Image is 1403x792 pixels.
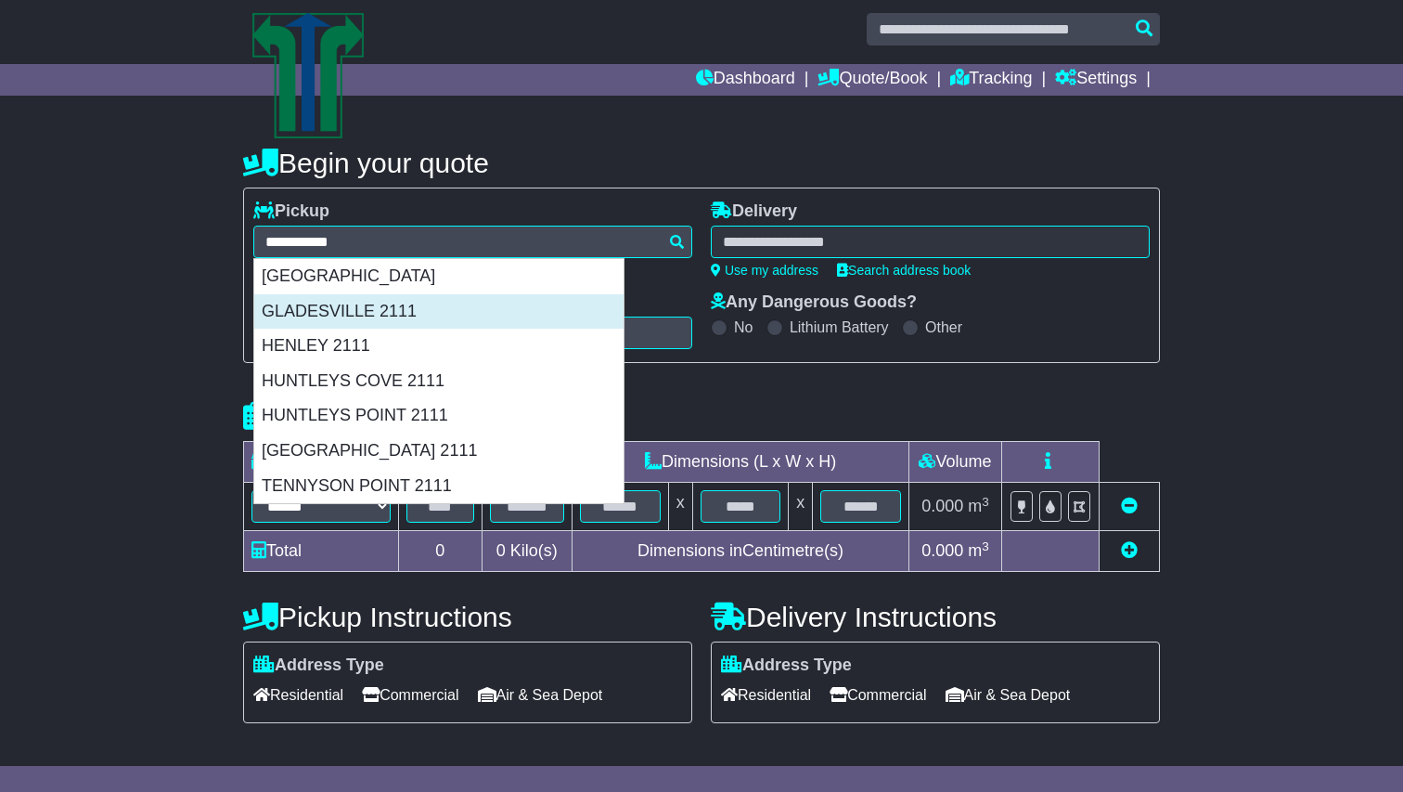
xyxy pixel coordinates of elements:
[982,539,989,553] sup: 3
[837,263,971,278] a: Search address book
[243,401,476,432] h4: Package details |
[921,497,963,515] span: 0.000
[1121,541,1138,560] a: Add new item
[399,531,483,572] td: 0
[1055,64,1137,96] a: Settings
[711,292,917,313] label: Any Dangerous Goods?
[721,656,852,676] label: Address Type
[478,681,603,709] span: Air & Sea Depot
[253,681,343,709] span: Residential
[696,64,795,96] a: Dashboard
[253,656,384,676] label: Address Type
[254,398,624,434] div: HUNTLEYS POINT 2111
[254,364,624,399] div: HUNTLEYS COVE 2111
[982,495,989,509] sup: 3
[921,541,963,560] span: 0.000
[244,531,399,572] td: Total
[482,531,573,572] td: Kilo(s)
[950,64,1032,96] a: Tracking
[711,602,1160,632] h4: Delivery Instructions
[254,259,624,294] div: [GEOGRAPHIC_DATA]
[925,318,962,336] label: Other
[573,442,909,483] td: Dimensions (L x W x H)
[734,318,753,336] label: No
[830,681,926,709] span: Commercial
[968,541,989,560] span: m
[244,442,399,483] td: Type
[253,226,692,258] typeahead: Please provide city
[711,201,797,222] label: Delivery
[362,681,458,709] span: Commercial
[254,469,624,504] div: TENNYSON POINT 2111
[908,442,1001,483] td: Volume
[243,602,692,632] h4: Pickup Instructions
[790,318,889,336] label: Lithium Battery
[254,329,624,364] div: HENLEY 2111
[254,434,624,469] div: [GEOGRAPHIC_DATA] 2111
[243,148,1160,178] h4: Begin your quote
[254,294,624,330] div: GLADESVILLE 2111
[496,541,506,560] span: 0
[668,483,692,531] td: x
[946,681,1071,709] span: Air & Sea Depot
[1121,497,1138,515] a: Remove this item
[968,497,989,515] span: m
[253,201,329,222] label: Pickup
[721,681,811,709] span: Residential
[573,531,909,572] td: Dimensions in Centimetre(s)
[817,64,927,96] a: Quote/Book
[711,263,818,278] a: Use my address
[789,483,813,531] td: x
